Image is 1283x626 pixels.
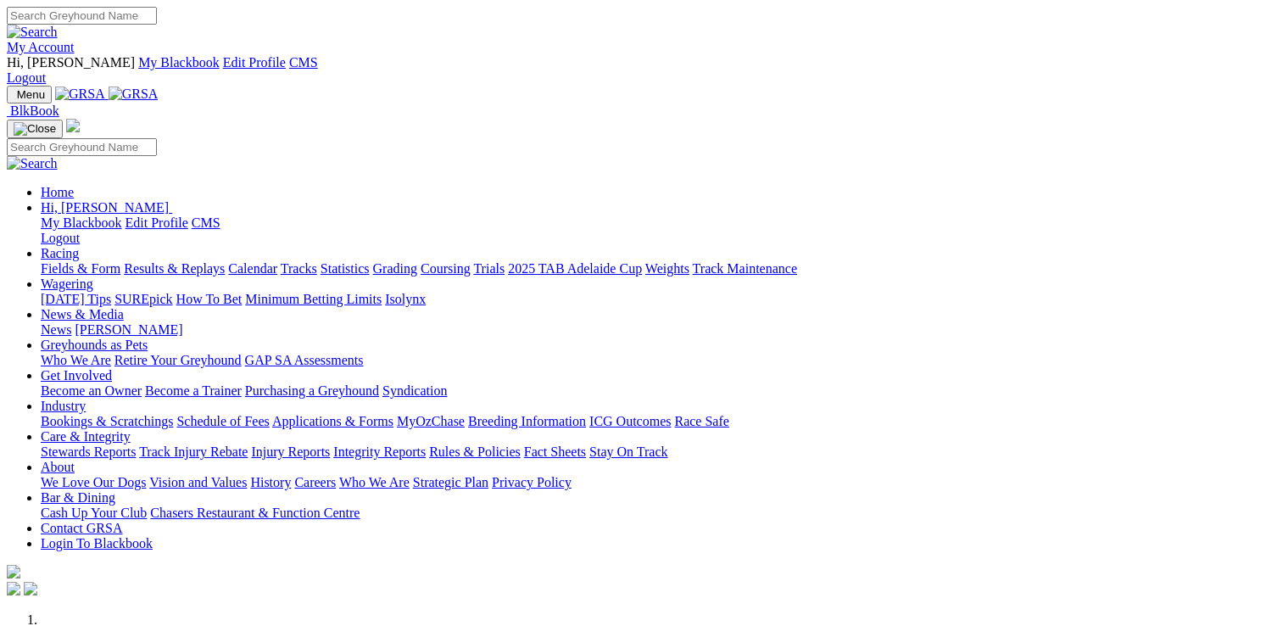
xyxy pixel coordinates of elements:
[41,521,122,535] a: Contact GRSA
[41,200,172,215] a: Hi, [PERSON_NAME]
[41,414,173,428] a: Bookings & Scratchings
[41,322,71,337] a: News
[41,536,153,551] a: Login To Blackbook
[245,292,382,306] a: Minimum Betting Limits
[109,87,159,102] img: GRSA
[7,40,75,54] a: My Account
[7,565,20,578] img: logo-grsa-white.png
[41,185,74,199] a: Home
[41,292,111,306] a: [DATE] Tips
[41,444,1276,460] div: Care & Integrity
[41,231,80,245] a: Logout
[7,156,58,171] img: Search
[245,383,379,398] a: Purchasing a Greyhound
[492,475,572,489] a: Privacy Policy
[66,119,80,132] img: logo-grsa-white.png
[7,138,157,156] input: Search
[473,261,505,276] a: Trials
[192,215,220,230] a: CMS
[41,261,120,276] a: Fields & Form
[41,383,1276,399] div: Get Involved
[41,338,148,352] a: Greyhounds as Pets
[41,353,111,367] a: Who We Are
[589,414,671,428] a: ICG Outcomes
[149,475,247,489] a: Vision and Values
[589,444,667,459] a: Stay On Track
[508,261,642,276] a: 2025 TAB Adelaide Cup
[41,353,1276,368] div: Greyhounds as Pets
[41,399,86,413] a: Industry
[41,246,79,260] a: Racing
[41,383,142,398] a: Become an Owner
[41,506,147,520] a: Cash Up Your Club
[7,582,20,595] img: facebook.svg
[339,475,410,489] a: Who We Are
[41,307,124,321] a: News & Media
[468,414,586,428] a: Breeding Information
[10,103,59,118] span: BlkBook
[41,277,93,291] a: Wagering
[41,444,136,459] a: Stewards Reports
[55,87,105,102] img: GRSA
[7,103,59,118] a: BlkBook
[245,353,364,367] a: GAP SA Assessments
[41,475,1276,490] div: About
[41,322,1276,338] div: News & Media
[75,322,182,337] a: [PERSON_NAME]
[385,292,426,306] a: Isolynx
[41,475,146,489] a: We Love Our Dogs
[645,261,689,276] a: Weights
[7,120,63,138] button: Toggle navigation
[250,475,291,489] a: History
[41,460,75,474] a: About
[41,215,1276,246] div: Hi, [PERSON_NAME]
[382,383,447,398] a: Syndication
[41,429,131,444] a: Care & Integrity
[114,292,172,306] a: SUREpick
[17,88,45,101] span: Menu
[7,86,52,103] button: Toggle navigation
[139,444,248,459] a: Track Injury Rebate
[272,414,393,428] a: Applications & Forms
[321,261,370,276] a: Statistics
[251,444,330,459] a: Injury Reports
[281,261,317,276] a: Tracks
[150,506,360,520] a: Chasers Restaurant & Function Centre
[429,444,521,459] a: Rules & Policies
[397,414,465,428] a: MyOzChase
[41,215,122,230] a: My Blackbook
[373,261,417,276] a: Grading
[41,506,1276,521] div: Bar & Dining
[421,261,471,276] a: Coursing
[14,122,56,136] img: Close
[24,582,37,595] img: twitter.svg
[7,70,46,85] a: Logout
[41,414,1276,429] div: Industry
[126,215,188,230] a: Edit Profile
[674,414,728,428] a: Race Safe
[114,353,242,367] a: Retire Your Greyhound
[7,25,58,40] img: Search
[41,368,112,383] a: Get Involved
[693,261,797,276] a: Track Maintenance
[145,383,242,398] a: Become a Trainer
[41,261,1276,277] div: Racing
[7,55,1276,86] div: My Account
[333,444,426,459] a: Integrity Reports
[41,490,115,505] a: Bar & Dining
[223,55,286,70] a: Edit Profile
[41,200,169,215] span: Hi, [PERSON_NAME]
[7,7,157,25] input: Search
[7,55,135,70] span: Hi, [PERSON_NAME]
[41,292,1276,307] div: Wagering
[176,414,269,428] a: Schedule of Fees
[138,55,220,70] a: My Blackbook
[294,475,336,489] a: Careers
[124,261,225,276] a: Results & Replays
[228,261,277,276] a: Calendar
[176,292,243,306] a: How To Bet
[289,55,318,70] a: CMS
[524,444,586,459] a: Fact Sheets
[413,475,488,489] a: Strategic Plan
